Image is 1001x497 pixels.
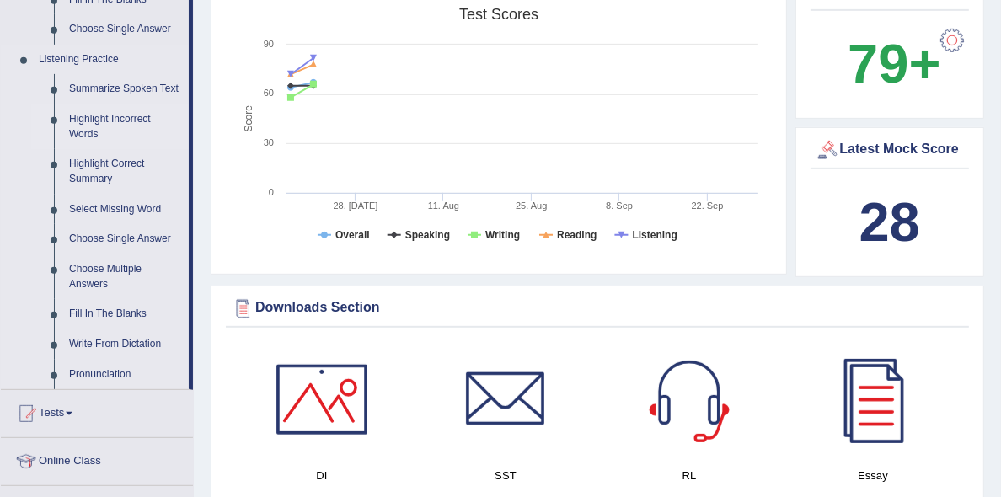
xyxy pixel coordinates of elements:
div: Latest Mock Score [815,137,966,163]
h4: DI [238,467,405,484]
tspan: 25. Aug [516,200,547,211]
text: 90 [264,39,274,49]
h4: SST [422,467,589,484]
tspan: 8. Sep [606,200,633,211]
a: Pronunciation [62,360,189,390]
a: Write From Dictation [62,329,189,360]
tspan: Listening [633,229,677,241]
div: Downloads Section [230,296,965,321]
a: Listening Practice [31,45,189,75]
b: 79+ [848,33,940,94]
a: Choose Single Answer [62,14,189,45]
a: Highlight Incorrect Words [62,104,189,149]
tspan: Speaking [405,229,450,241]
tspan: Test scores [459,6,538,23]
a: Online Class [1,438,193,480]
tspan: 11. Aug [428,200,459,211]
b: 28 [859,191,920,253]
a: Fill In The Blanks [62,299,189,329]
a: Tests [1,390,193,432]
a: Select Missing Word [62,195,189,225]
h4: Essay [790,467,956,484]
a: Summarize Spoken Text [62,74,189,104]
tspan: Score [243,105,254,132]
a: Choose Single Answer [62,224,189,254]
tspan: Writing [485,229,520,241]
a: Choose Multiple Answers [62,254,189,299]
tspan: 22. Sep [692,200,724,211]
tspan: Overall [335,229,370,241]
text: 60 [264,88,274,98]
a: Highlight Correct Summary [62,149,189,194]
tspan: Reading [557,229,597,241]
tspan: 28. [DATE] [334,200,378,211]
h4: RL [606,467,773,484]
text: 30 [264,137,274,147]
text: 0 [269,187,274,197]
